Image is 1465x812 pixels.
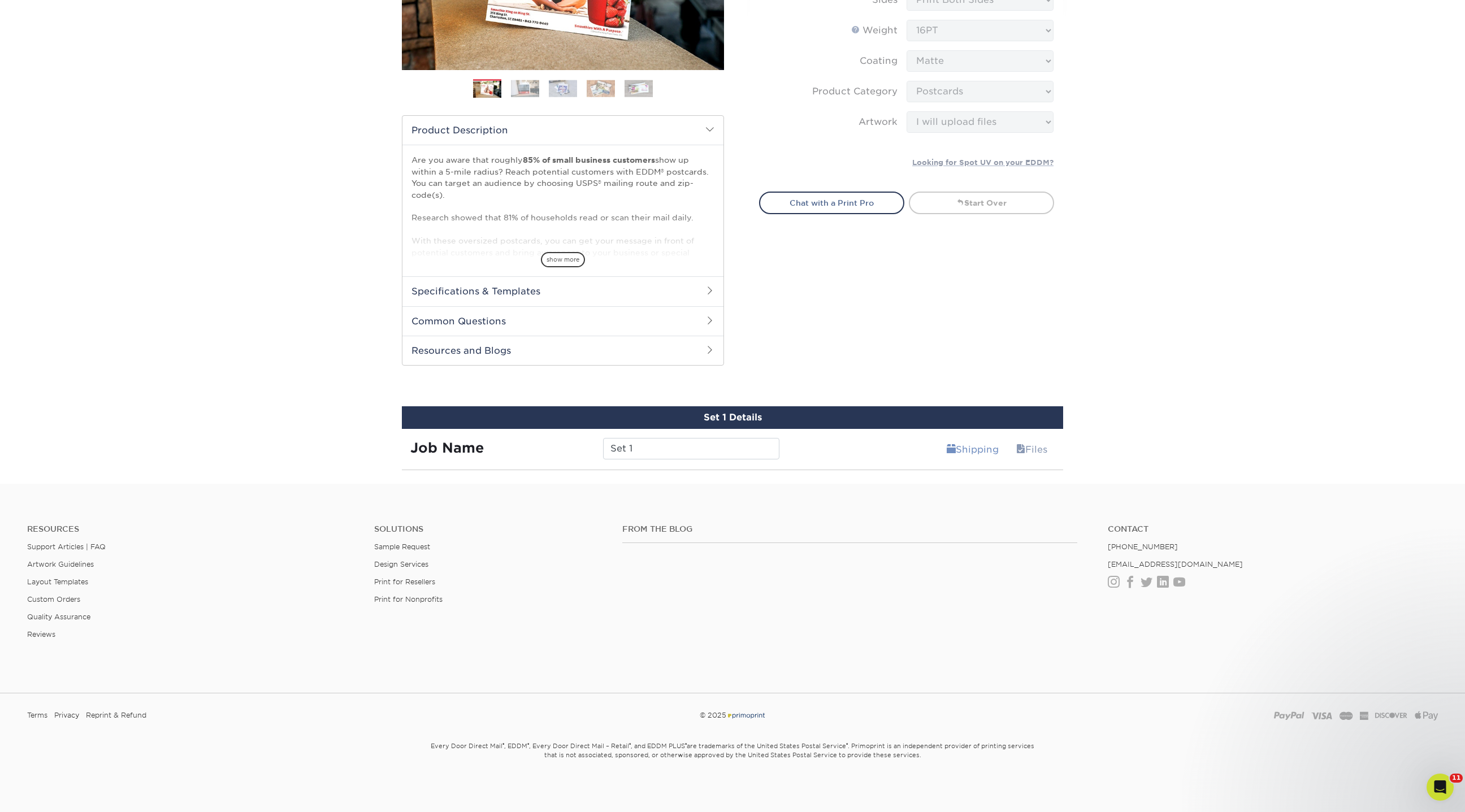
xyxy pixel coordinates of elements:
h2: Product Description [402,116,723,145]
a: Sample Request [374,542,430,551]
a: Privacy [54,707,79,724]
img: EDDM 01 [473,80,501,99]
p: Are you aware that roughly show up within a 5-mile radius? Reach potential customers with EDDM® p... [411,154,714,362]
a: Reviews [27,630,55,639]
a: Chat with a Print Pro [759,192,904,214]
sup: ® [685,742,687,748]
a: Support Articles | FAQ [27,542,106,551]
img: Primoprint [726,711,766,719]
h2: Common Questions [402,306,723,336]
sup: ® [527,742,529,748]
a: Artwork Guidelines [27,560,94,568]
a: Start Over [909,192,1054,214]
h4: Solutions [374,524,605,534]
img: EDDM 05 [625,80,653,97]
div: © 2025 [495,707,970,724]
strong: 85% of small business customers [523,155,655,164]
strong: Job Name [410,440,484,456]
h4: Resources [27,524,357,534]
span: show more [541,252,585,267]
span: shipping [947,444,956,455]
a: Quality Assurance [27,613,90,621]
img: EDDM 02 [511,80,539,97]
h2: Specifications & Templates [402,276,723,306]
a: [EMAIL_ADDRESS][DOMAIN_NAME] [1108,560,1243,568]
a: Contact [1108,524,1438,534]
a: [PHONE_NUMBER] [1108,542,1178,551]
img: EDDM 04 [587,80,615,97]
a: Design Services [374,560,428,568]
div: Set 1 Details [402,406,1063,429]
h4: From the Blog [622,524,1078,534]
a: Layout Templates [27,577,88,586]
h2: Resources and Blogs [402,336,723,365]
a: Files [1009,438,1055,461]
iframe: Intercom live chat [1427,774,1454,801]
a: Print for Resellers [374,577,435,586]
sup: ® [502,742,504,748]
a: Print for Nonprofits [374,595,443,603]
small: Every Door Direct Mail , EDDM , Every Door Direct Mail – Retail , and EDDM PLUS are trademarks of... [402,737,1063,787]
a: Custom Orders [27,595,80,603]
input: Enter a job name [603,438,779,459]
a: Reprint & Refund [86,707,146,724]
span: 11 [1450,774,1463,783]
sup: ® [846,742,848,748]
span: files [1016,444,1025,455]
img: EDDM 03 [549,80,577,97]
a: Terms [27,707,47,724]
a: Shipping [939,438,1006,461]
sup: ® [629,742,631,748]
